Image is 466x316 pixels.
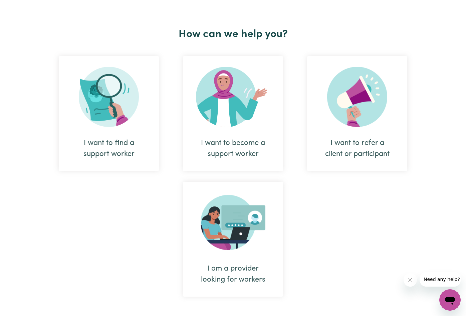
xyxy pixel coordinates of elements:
iframe: Button to launch messaging window [439,289,461,311]
div: I want to become a support worker [199,138,267,160]
div: I am a provider looking for workers [183,182,283,297]
div: I want to refer a client or participant [323,138,391,160]
img: Provider [201,192,265,253]
div: I want to find a support worker [75,138,143,160]
h2: How can we help you? [47,28,419,41]
img: Become Worker [196,67,270,127]
div: I want to become a support worker [183,56,283,171]
img: Refer [327,67,387,127]
div: I am a provider looking for workers [199,263,267,285]
iframe: Close message [404,273,417,287]
div: I want to refer a client or participant [307,56,407,171]
div: I want to find a support worker [59,56,159,171]
iframe: Message from company [420,272,461,287]
img: Search [79,67,139,127]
